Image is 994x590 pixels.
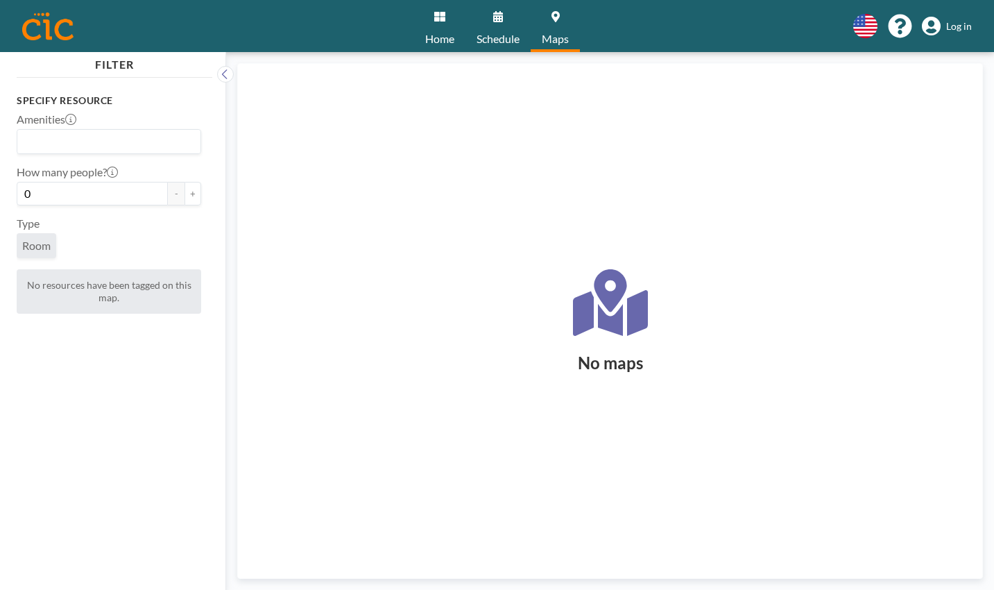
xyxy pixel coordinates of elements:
[425,33,454,44] span: Home
[168,182,185,205] button: -
[17,94,201,107] h3: Specify resource
[946,20,972,33] span: Log in
[477,33,520,44] span: Schedule
[17,52,212,71] h4: FILTER
[185,182,201,205] button: +
[17,217,40,230] label: Type
[22,12,74,40] img: organization-logo
[542,33,569,44] span: Maps
[17,130,200,153] div: Search for option
[22,239,51,253] span: Room
[578,353,643,373] h2: No maps
[19,133,193,151] input: Search for option
[17,165,118,179] label: How many people?
[922,17,972,36] a: Log in
[17,269,201,314] div: No resources have been tagged on this map.
[17,112,76,126] label: Amenities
